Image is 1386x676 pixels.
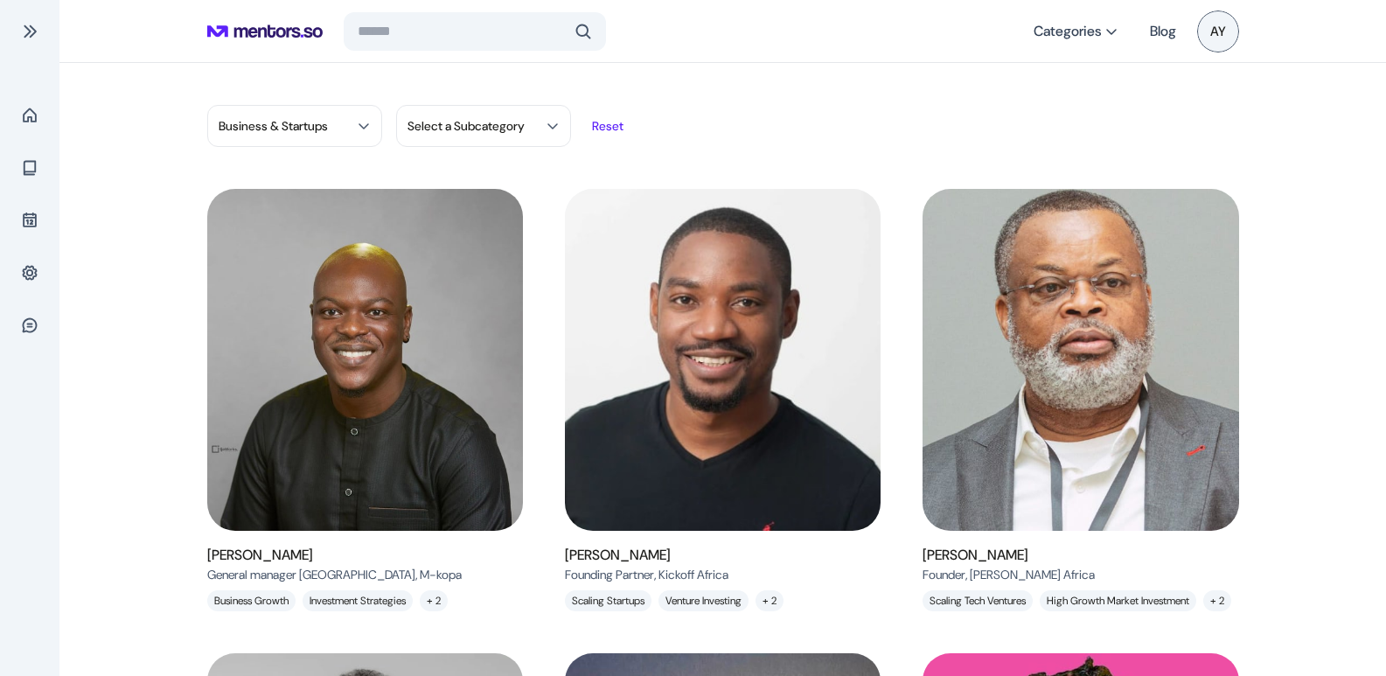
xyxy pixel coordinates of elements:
p: Reset [592,117,623,136]
h6: [PERSON_NAME] [207,545,462,566]
a: Blog [1150,16,1176,47]
p: Investment Strategies [303,590,413,611]
p: Venture Investing [658,590,749,611]
h6: [PERSON_NAME] [923,545,1095,566]
h6: [PERSON_NAME] [565,545,728,566]
span: , M-kopa [415,567,462,582]
img: Fola Olatunji-David [565,189,881,531]
button: AYAY [1197,10,1239,52]
button: Business & Startups [207,105,382,147]
p: + 2 [1203,590,1231,611]
span: Select a Subcategory [407,117,525,135]
p: Scaling Startups [565,590,651,611]
p: Founding Partner [565,566,728,583]
button: Categories [1023,16,1129,47]
img: Dr. Aloy Chife [923,189,1238,531]
span: Business & Startups [219,117,328,135]
span: , [PERSON_NAME] Africa [965,567,1095,582]
p: General manager [GEOGRAPHIC_DATA] [207,566,462,583]
p: Business Growth [207,590,296,611]
img: Babajide Duroshola [207,189,523,531]
p: Scaling Tech Ventures [923,590,1033,611]
p: + 2 [756,590,784,611]
button: Select a Subcategory [396,105,571,147]
span: AY [1197,10,1239,52]
p: + 2 [420,590,448,611]
p: High Growth Market Investment [1040,590,1196,611]
button: Reset [585,112,630,140]
span: Categories [1034,23,1101,40]
p: Founder [923,566,1095,583]
span: , Kickoff Africa [654,567,728,582]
